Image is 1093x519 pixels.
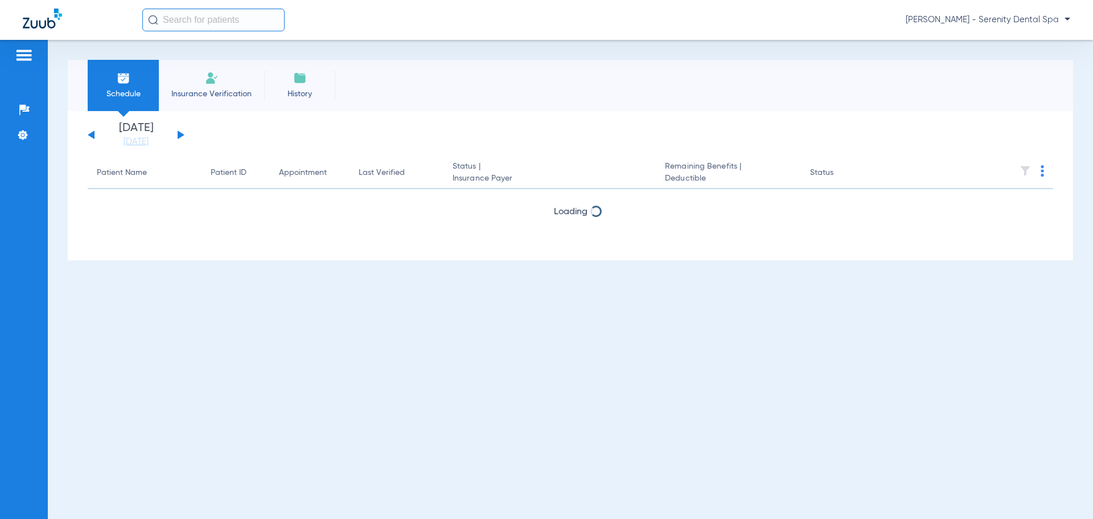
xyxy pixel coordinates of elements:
[142,9,285,31] input: Search for patients
[273,88,327,100] span: History
[15,48,33,62] img: hamburger-icon
[656,157,800,189] th: Remaining Benefits |
[205,71,219,85] img: Manual Insurance Verification
[97,167,147,179] div: Patient Name
[102,136,170,148] a: [DATE]
[453,173,647,185] span: Insurance Payer
[117,71,130,85] img: Schedule
[906,14,1070,26] span: [PERSON_NAME] - Serenity Dental Spa
[96,88,150,100] span: Schedule
[23,9,62,28] img: Zuub Logo
[148,15,158,25] img: Search Icon
[293,71,307,85] img: History
[443,157,656,189] th: Status |
[279,167,340,179] div: Appointment
[665,173,791,185] span: Deductible
[1041,165,1044,177] img: group-dot-blue.svg
[279,167,327,179] div: Appointment
[97,167,192,179] div: Patient Name
[211,167,261,179] div: Patient ID
[359,167,434,179] div: Last Verified
[211,167,246,179] div: Patient ID
[801,157,878,189] th: Status
[1020,165,1031,177] img: filter.svg
[102,122,170,148] li: [DATE]
[554,207,587,216] span: Loading
[359,167,405,179] div: Last Verified
[167,88,256,100] span: Insurance Verification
